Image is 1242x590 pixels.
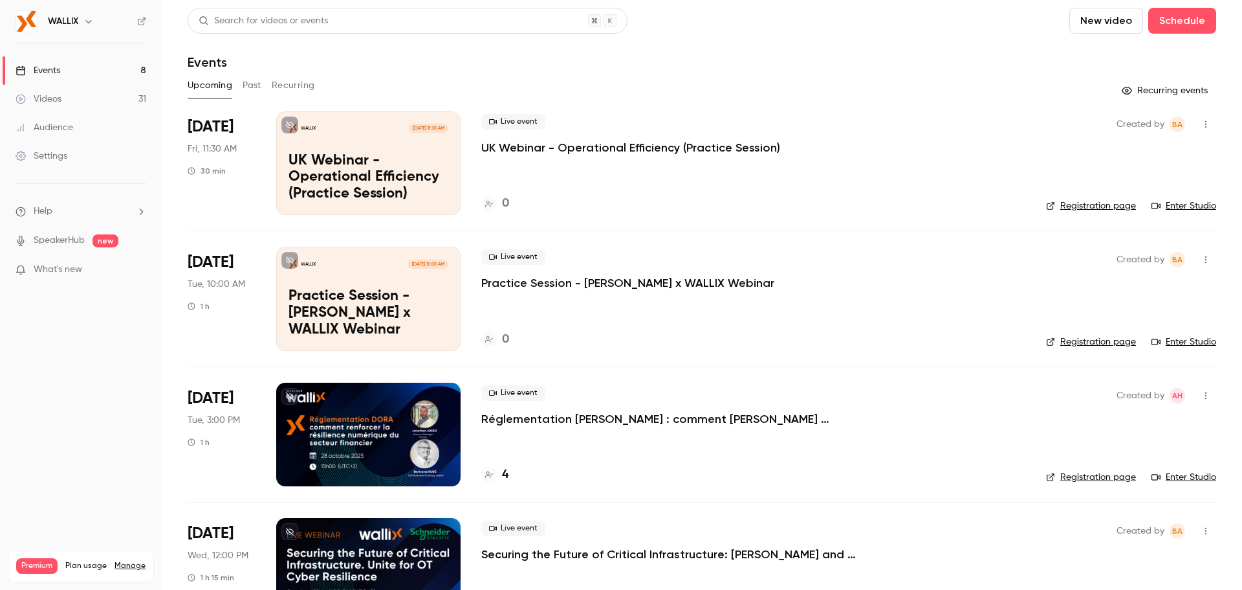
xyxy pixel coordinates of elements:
[93,234,118,247] span: new
[199,14,328,28] div: Search for videos or events
[16,205,146,218] li: help-dropdown-opener
[188,549,248,562] span: Wed, 12:00 PM
[409,124,448,133] span: [DATE] 11:30 AM
[1170,523,1185,539] span: Bea Andres
[188,54,227,70] h1: Events
[188,383,256,486] div: Oct 28 Tue, 3:00 PM (Europe/Paris)
[1151,335,1216,348] a: Enter Studio
[1116,80,1216,101] button: Recurring events
[114,561,146,571] a: Manage
[1172,117,1182,132] span: BA
[1170,388,1185,403] span: Audrey Hiba
[188,388,234,409] span: [DATE]
[1117,117,1164,132] span: Created by
[188,252,234,273] span: [DATE]
[188,437,210,448] div: 1 h
[1117,252,1164,267] span: Created by
[48,15,78,28] h6: WALLIX
[16,64,60,77] div: Events
[1170,117,1185,132] span: Bea Andres
[481,331,509,348] a: 0
[1046,471,1136,484] a: Registration page
[188,278,245,291] span: Tue, 10:00 AM
[481,249,545,265] span: Live event
[188,414,240,427] span: Tue, 3:00 PM
[301,125,316,131] p: WALLIX
[188,142,237,155] span: Fri, 11:30 AM
[481,275,774,291] a: Practice Session - [PERSON_NAME] x WALLIX Webinar
[16,150,67,163] div: Settings
[301,261,316,267] p: WALLIX
[481,411,869,427] a: Réglementation [PERSON_NAME] : comment [PERSON_NAME] participe à renforcer la résilience numériqu...
[289,153,448,203] p: UK Webinar - Operational Efficiency (Practice Session)
[481,466,508,484] a: 4
[243,75,261,96] button: Past
[188,573,234,583] div: 1 h 15 min
[481,140,780,155] a: UK Webinar - Operational Efficiency (Practice Session)
[1117,388,1164,403] span: Created by
[502,331,509,348] h4: 0
[188,111,256,215] div: Oct 24 Fri, 11:30 AM (Europe/Madrid)
[1172,523,1182,539] span: BA
[481,385,545,401] span: Live event
[188,117,234,137] span: [DATE]
[131,264,146,276] iframe: Noticeable Trigger
[1172,388,1182,403] span: AH
[289,288,448,338] p: Practice Session - [PERSON_NAME] x WALLIX Webinar
[65,561,107,571] span: Plan usage
[481,114,545,130] span: Live event
[188,301,210,312] div: 1 h
[1046,199,1136,212] a: Registration page
[276,247,461,350] a: Practice Session - Schneider x WALLIX WebinarWALLIX[DATE] 10:00 AMPractice Session - [PERSON_NAME...
[34,234,85,247] a: SpeakerHub
[188,75,232,96] button: Upcoming
[188,523,234,544] span: [DATE]
[1151,471,1216,484] a: Enter Studio
[1151,199,1216,212] a: Enter Studio
[1148,8,1216,34] button: Schedule
[502,195,509,212] h4: 0
[16,121,73,134] div: Audience
[481,521,545,536] span: Live event
[408,260,448,269] span: [DATE] 10:00 AM
[481,195,509,212] a: 0
[16,11,37,32] img: WALLIX
[34,263,82,277] span: What's new
[1170,252,1185,267] span: Bea Andres
[481,547,869,562] a: Securing the Future of Critical Infrastructure: [PERSON_NAME] and WALLIX Unite for OT Cyber Resil...
[34,205,52,218] span: Help
[188,247,256,350] div: Oct 28 Tue, 10:00 AM (Europe/Madrid)
[502,466,508,484] h4: 4
[272,75,315,96] button: Recurring
[1046,335,1136,348] a: Registration page
[16,93,61,106] div: Videos
[276,111,461,215] a: UK Webinar - Operational Efficiency (Practice Session)WALLIX[DATE] 11:30 AMUK Webinar - Operation...
[1172,252,1182,267] span: BA
[1117,523,1164,539] span: Created by
[16,558,58,574] span: Premium
[1069,8,1143,34] button: New video
[188,166,226,176] div: 30 min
